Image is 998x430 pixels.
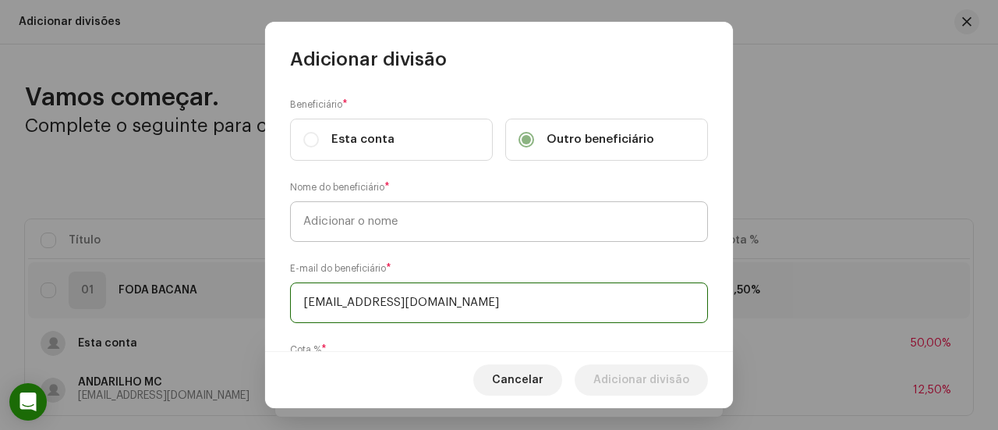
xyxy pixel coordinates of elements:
span: Outro beneficiário [547,131,654,148]
small: E-mail do beneficiário [290,261,386,276]
button: Adicionar divisão [575,364,708,396]
input: E-mail [290,283,708,323]
div: Open Intercom Messenger [9,383,47,421]
span: Esta conta [331,131,395,148]
span: Adicionar divisão [593,364,689,396]
span: Adicionar divisão [290,47,447,72]
span: Cancelar [492,364,543,396]
small: Nome do beneficiário [290,179,384,195]
small: Beneficiário [290,97,342,112]
button: Cancelar [473,364,562,396]
small: Cota % [290,342,321,357]
input: Adicionar o nome [290,201,708,242]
